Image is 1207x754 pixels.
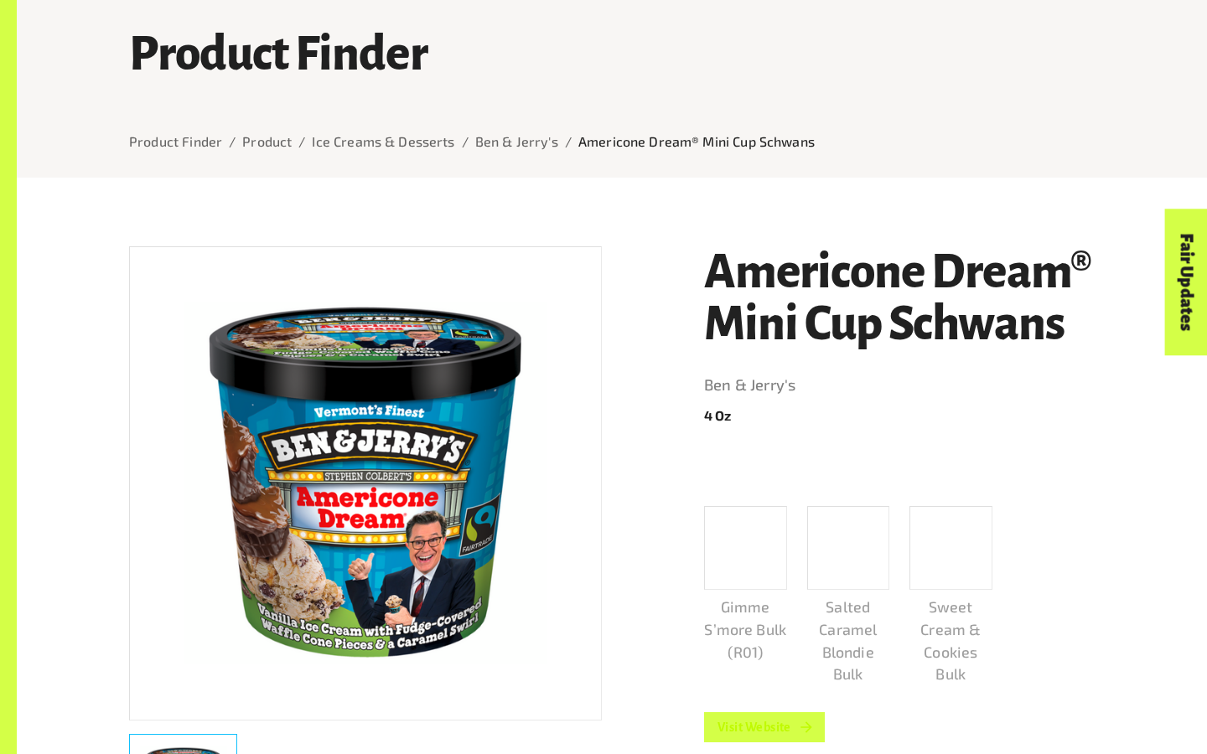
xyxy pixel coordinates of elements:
[704,246,1095,349] h1: Americone Dream® Mini Cup Schwans
[475,133,558,149] a: Ben & Jerry's
[704,372,1095,399] a: Ben & Jerry's
[578,132,815,152] p: Americone Dream® Mini Cup Schwans
[129,133,222,149] a: Product Finder
[704,712,825,742] a: Visit Website
[565,132,572,152] li: /
[129,132,1095,152] nav: breadcrumb
[242,133,292,149] a: Product
[129,28,1095,80] h1: Product Finder
[229,132,236,152] li: /
[298,132,305,152] li: /
[807,596,890,685] p: Salted Caramel Blondie Bulk
[807,506,890,685] a: Salted Caramel Blondie Bulk
[462,132,469,152] li: /
[909,596,992,685] p: Sweet Cream & Cookies Bulk
[909,506,992,685] a: Sweet Cream & Cookies Bulk
[312,133,454,149] a: Ice Creams & Desserts
[704,405,1095,426] p: 4 Oz
[704,596,787,663] p: Gimme S’more Bulk (R01)
[704,506,787,664] a: Gimme S’more Bulk (R01)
